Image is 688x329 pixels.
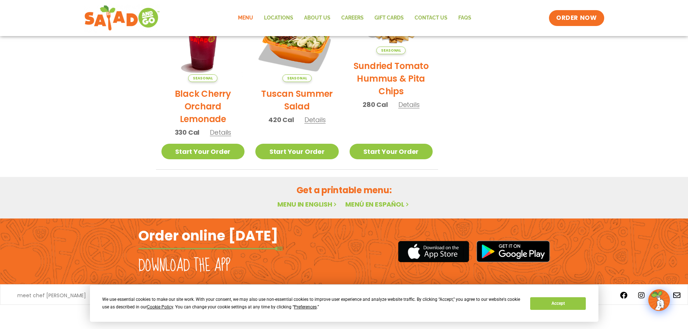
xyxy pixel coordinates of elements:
[282,74,312,82] span: Seasonal
[138,227,278,244] h2: Order online [DATE]
[376,47,406,54] span: Seasonal
[363,100,388,109] span: 280 Cal
[453,10,477,26] a: FAQs
[84,4,160,33] img: new-SAG-logo-768×292
[294,304,317,309] span: Preferences
[90,285,598,322] div: Cookie Consent Prompt
[17,293,86,298] a: meet chef [PERSON_NAME]
[147,304,173,309] span: Cookie Policy
[350,60,433,98] h2: Sundried Tomato Hummus & Pita Chips
[530,297,586,310] button: Accept
[233,10,477,26] nav: Menu
[476,241,550,262] img: google_play
[369,10,409,26] a: GIFT CARDS
[409,10,453,26] a: Contact Us
[138,247,283,251] img: fork
[255,87,339,113] h2: Tuscan Summer Salad
[299,10,336,26] a: About Us
[161,144,245,159] a: Start Your Order
[175,127,200,137] span: 330 Cal
[188,74,217,82] span: Seasonal
[233,10,259,26] a: Menu
[398,100,420,109] span: Details
[336,10,369,26] a: Careers
[277,200,338,209] a: Menu in English
[304,115,326,124] span: Details
[350,144,433,159] a: Start Your Order
[138,256,230,276] h2: Download the app
[102,296,522,311] div: We use essential cookies to make our site work. With your consent, we may also use non-essential ...
[345,200,410,209] a: Menú en español
[556,14,597,22] span: ORDER NOW
[259,10,299,26] a: Locations
[255,144,339,159] a: Start Your Order
[398,240,469,263] img: appstore
[210,128,231,137] span: Details
[549,10,604,26] a: ORDER NOW
[156,184,532,196] h2: Get a printable menu:
[268,115,294,125] span: 420 Cal
[649,290,669,310] img: wpChatIcon
[161,87,245,125] h2: Black Cherry Orchard Lemonade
